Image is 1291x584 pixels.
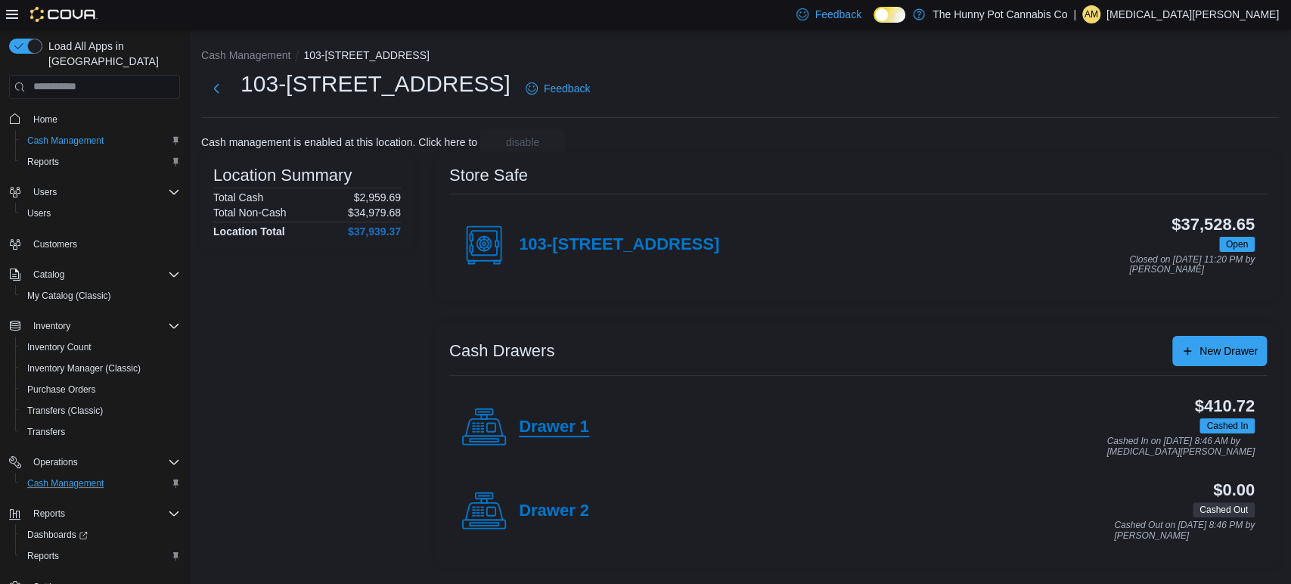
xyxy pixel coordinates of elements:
button: Inventory Manager (Classic) [15,358,186,379]
h3: $410.72 [1195,397,1255,415]
button: Transfers (Classic) [15,400,186,421]
span: Load All Apps in [GEOGRAPHIC_DATA] [42,39,180,69]
a: Cash Management [21,474,110,492]
a: Users [21,204,57,222]
a: Reports [21,547,65,565]
span: Users [27,183,180,201]
span: Catalog [27,266,180,284]
span: Cashed Out [1193,502,1255,517]
span: Transfers [27,426,65,438]
p: [MEDICAL_DATA][PERSON_NAME] [1106,5,1279,23]
p: $2,959.69 [354,191,401,203]
a: Dashboards [21,526,94,544]
h3: Store Safe [449,166,528,185]
span: Users [27,207,51,219]
a: Dashboards [15,524,186,545]
a: Cash Management [21,132,110,150]
div: Alexia Mainiero [1082,5,1100,23]
span: Inventory Count [21,338,180,356]
p: Cashed In on [DATE] 8:46 AM by [MEDICAL_DATA][PERSON_NAME] [1106,436,1255,457]
a: Reports [21,153,65,171]
span: Feedback [544,81,590,96]
span: Purchase Orders [21,381,180,399]
button: Users [3,182,186,203]
p: Closed on [DATE] 11:20 PM by [PERSON_NAME] [1129,255,1255,275]
img: Cova [30,7,98,22]
h4: Location Total [213,225,285,238]
input: Dark Mode [874,7,905,23]
span: Users [21,204,180,222]
p: Cashed Out on [DATE] 8:46 PM by [PERSON_NAME] [1114,520,1255,541]
span: Reports [21,547,180,565]
span: Transfers (Classic) [21,402,180,420]
span: Home [33,113,57,126]
h3: Location Summary [213,166,352,185]
button: Home [3,108,186,130]
span: Open [1219,237,1255,252]
p: $34,979.68 [348,207,401,219]
span: AM [1085,5,1098,23]
p: | [1073,5,1076,23]
button: Cash Management [201,49,290,61]
button: Purchase Orders [15,379,186,400]
h4: Drawer 1 [519,418,589,437]
span: Customers [33,238,77,250]
span: Operations [33,456,78,468]
button: Reports [15,545,186,567]
a: Home [27,110,64,129]
span: Cash Management [27,477,104,489]
span: Inventory [33,320,70,332]
button: Customers [3,233,186,255]
span: My Catalog (Classic) [27,290,111,302]
p: Cash management is enabled at this location. Click here to [201,136,477,148]
span: Purchase Orders [27,384,96,396]
span: Cashed In [1206,419,1248,433]
button: Cash Management [15,130,186,151]
button: Inventory [3,315,186,337]
button: Operations [3,452,186,473]
span: Customers [27,235,180,253]
a: Transfers (Classic) [21,402,109,420]
span: Cash Management [21,132,180,150]
span: My Catalog (Classic) [21,287,180,305]
button: 103-[STREET_ADDRESS] [303,49,430,61]
h3: $37,528.65 [1172,216,1255,234]
button: Next [201,73,231,104]
button: Inventory [27,317,76,335]
a: Purchase Orders [21,381,102,399]
span: Open [1226,238,1248,251]
span: Inventory Manager (Classic) [21,359,180,377]
span: Dashboards [27,529,88,541]
span: Feedback [815,7,861,22]
a: My Catalog (Classic) [21,287,117,305]
button: Reports [27,505,71,523]
a: Customers [27,235,83,253]
button: Catalog [27,266,70,284]
span: Reports [33,508,65,520]
span: Reports [27,505,180,523]
a: Transfers [21,423,71,441]
p: The Hunny Pot Cannabis Co [933,5,1067,23]
button: Transfers [15,421,186,443]
span: Catalog [33,269,64,281]
span: Cashed Out [1199,503,1248,517]
span: Inventory [27,317,180,335]
h3: Cash Drawers [449,342,554,360]
button: Operations [27,453,84,471]
h6: Total Cash [213,191,263,203]
nav: An example of EuiBreadcrumbs [201,48,1279,66]
button: disable [480,130,565,154]
button: My Catalog (Classic) [15,285,186,306]
button: Reports [3,503,186,524]
button: Reports [15,151,186,172]
button: Inventory Count [15,337,186,358]
a: Inventory Manager (Classic) [21,359,147,377]
span: Operations [27,453,180,471]
h4: Drawer 2 [519,502,589,521]
h4: 103-[STREET_ADDRESS] [519,235,719,255]
h1: 103-[STREET_ADDRESS] [241,69,511,99]
span: Reports [27,156,59,168]
h4: $37,939.37 [348,225,401,238]
span: Cashed In [1199,418,1255,433]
